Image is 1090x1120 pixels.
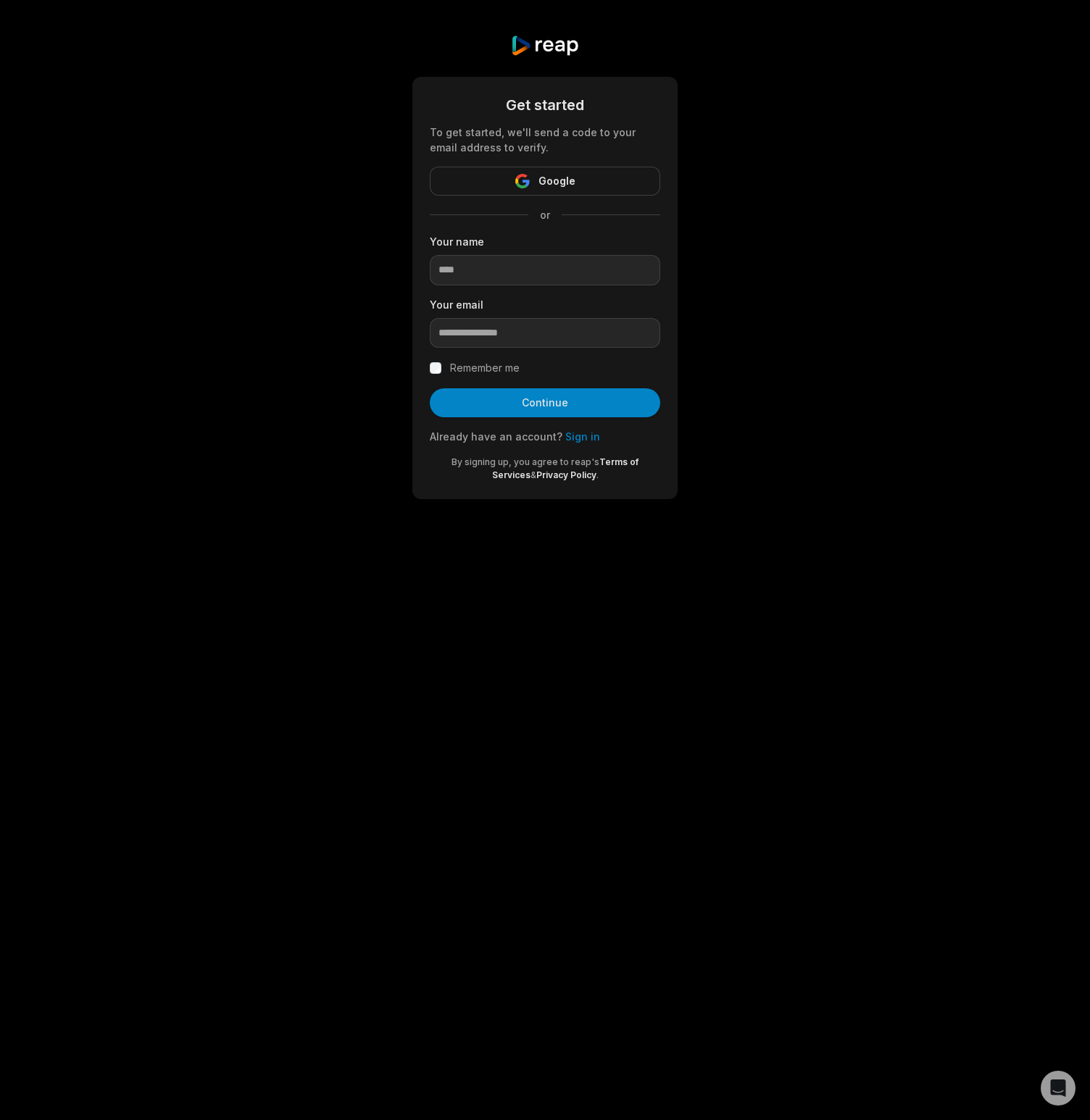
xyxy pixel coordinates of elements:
[596,469,599,480] span: .
[430,430,562,443] span: Already have an account?
[430,94,660,116] div: Get started
[450,359,520,377] label: Remember me
[430,234,660,249] label: Your name
[538,172,575,190] span: Google
[510,35,579,57] img: reap
[528,207,562,222] span: or
[430,125,660,155] div: To get started, we'll send a code to your email address to verify.
[430,167,660,196] button: Google
[536,469,596,480] a: Privacy Policy
[565,430,600,443] a: Sign in
[531,469,536,480] span: &
[452,456,599,467] span: By signing up, you agree to reap's
[430,297,660,312] label: Your email
[430,388,660,417] button: Continue
[1041,1071,1076,1106] div: Open Intercom Messenger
